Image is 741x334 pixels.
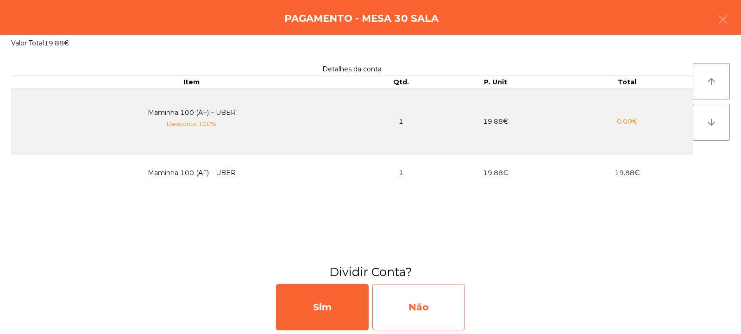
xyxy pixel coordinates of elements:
[561,154,693,191] td: 19.88€
[372,284,465,330] div: Não
[11,154,372,191] td: Maminha 100 (AF) – UBER
[430,154,561,191] td: 19.88€
[430,89,561,154] td: 19.88€
[11,89,372,154] td: Maminha 100 (AF) – UBER
[322,65,382,73] span: Detalhes da conta
[276,284,369,330] div: Sim
[372,89,430,154] td: 1
[284,12,439,25] h4: Pagamento - Mesa 30 Sala
[44,39,69,47] span: 19.88€
[372,76,430,89] th: Qtd.
[693,63,730,100] button: arrow_upward
[7,264,734,280] h3: Dividir Conta?
[617,117,637,126] span: 0.00€
[561,76,693,89] th: Total
[372,154,430,191] td: 1
[706,117,717,128] i: arrow_downward
[706,76,717,87] i: arrow_upward
[11,39,44,47] span: Valor Total
[693,104,730,141] button: arrow_downward
[430,76,561,89] th: P. Unit
[17,119,367,129] p: Desconto 100%
[11,76,372,89] th: Item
